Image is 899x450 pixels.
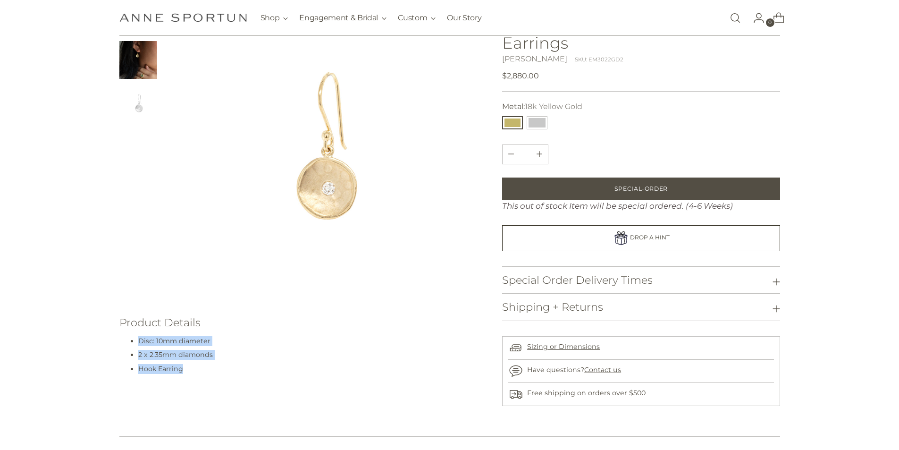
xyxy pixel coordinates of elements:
[119,317,473,329] h3: Product Details
[584,365,621,374] a: Contact us
[726,8,745,27] a: Open search modal
[502,17,780,51] h1: Hammered 10mm Disc Diamond Earrings
[502,200,780,212] div: This out of stock Item will be special ordered. (4-6 Weeks)
[502,294,780,321] button: Shipping + Returns
[527,116,547,129] button: 14k White Gold
[502,274,653,286] h3: Special Order Delivery Times
[502,70,539,82] span: $2,880.00
[502,267,780,294] button: Special Order Delivery Times
[531,145,548,164] button: Subtract product quantity
[299,8,386,28] button: Engagement & Bridal
[138,364,473,374] li: Hook Earring
[502,101,582,112] label: Metal:
[630,234,670,241] span: DROP A HINT
[502,301,603,313] h3: Shipping + Returns
[575,56,623,64] div: SKU: EM3022GD2
[119,13,247,22] a: Anne Sportun Fine Jewellery
[514,145,537,164] input: Product quantity
[119,41,157,79] button: Change image to image 2
[527,365,621,375] p: Have questions?
[138,350,473,360] li: 2 x 2.35mm diamonds
[502,54,567,63] a: [PERSON_NAME]
[503,145,520,164] button: Add product quantity
[398,8,436,28] button: Custom
[138,336,473,346] li: Disc: 10mm diameter
[614,185,668,193] span: Special-Order
[119,85,157,122] button: Change image to image 3
[260,8,288,28] button: Shop
[447,8,481,28] a: Our Story
[746,8,765,27] a: Go to the account page
[527,388,646,398] p: Free shipping on orders over $500
[765,8,784,27] a: Open cart modal
[502,178,780,200] button: Add to Bag
[766,18,774,27] span: 0
[525,102,582,111] span: 18k Yellow Gold
[527,342,600,351] a: Sizing or Dimensions
[502,225,780,251] a: DROP A HINT
[502,116,523,129] button: 18k Yellow Gold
